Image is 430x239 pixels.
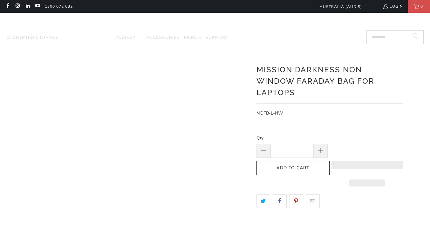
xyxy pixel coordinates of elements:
[256,161,330,175] button: Add to Cart
[5,4,10,9] a: Trust Panda Australia on Facebook
[45,3,73,10] a: 1300 072 632
[6,30,58,45] a: Encrypted Storage
[383,3,403,10] a: Login
[6,34,58,40] span: Encrypted Storage
[263,165,323,171] span: Add to Cart
[256,110,283,116] span: MDFB-L-NW
[63,34,111,40] span: Mission Darkness
[205,34,228,40] span: Support
[25,4,30,9] a: Trust Panda Australia on LinkedIn
[256,194,270,208] a: Share this on Twitter
[408,30,424,44] button: Search
[115,30,142,45] summary: YubiKey
[273,194,287,208] a: Share this on Facebook
[290,194,303,208] a: Share this on Pinterest
[146,34,180,40] span: Accessories
[115,34,135,40] span: YubiKey
[182,16,248,29] img: Trust Panda Australia
[256,63,403,98] h1: Mission Darkness Non-Window Faraday Bag for Laptops
[184,34,201,40] span: Merch
[146,30,180,45] a: Accessories
[15,4,20,9] a: Trust Panda Australia on Instagram
[184,30,201,45] a: Merch
[6,30,228,45] nav: Translation missing: en.navigation.header.main_nav
[306,194,320,208] a: Email this to a friend
[366,30,424,44] input: Search...
[63,30,111,45] a: Mission Darkness
[35,4,40,9] a: Trust Panda Australia on YouTube
[205,30,228,45] a: Support
[256,135,328,142] label: Qty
